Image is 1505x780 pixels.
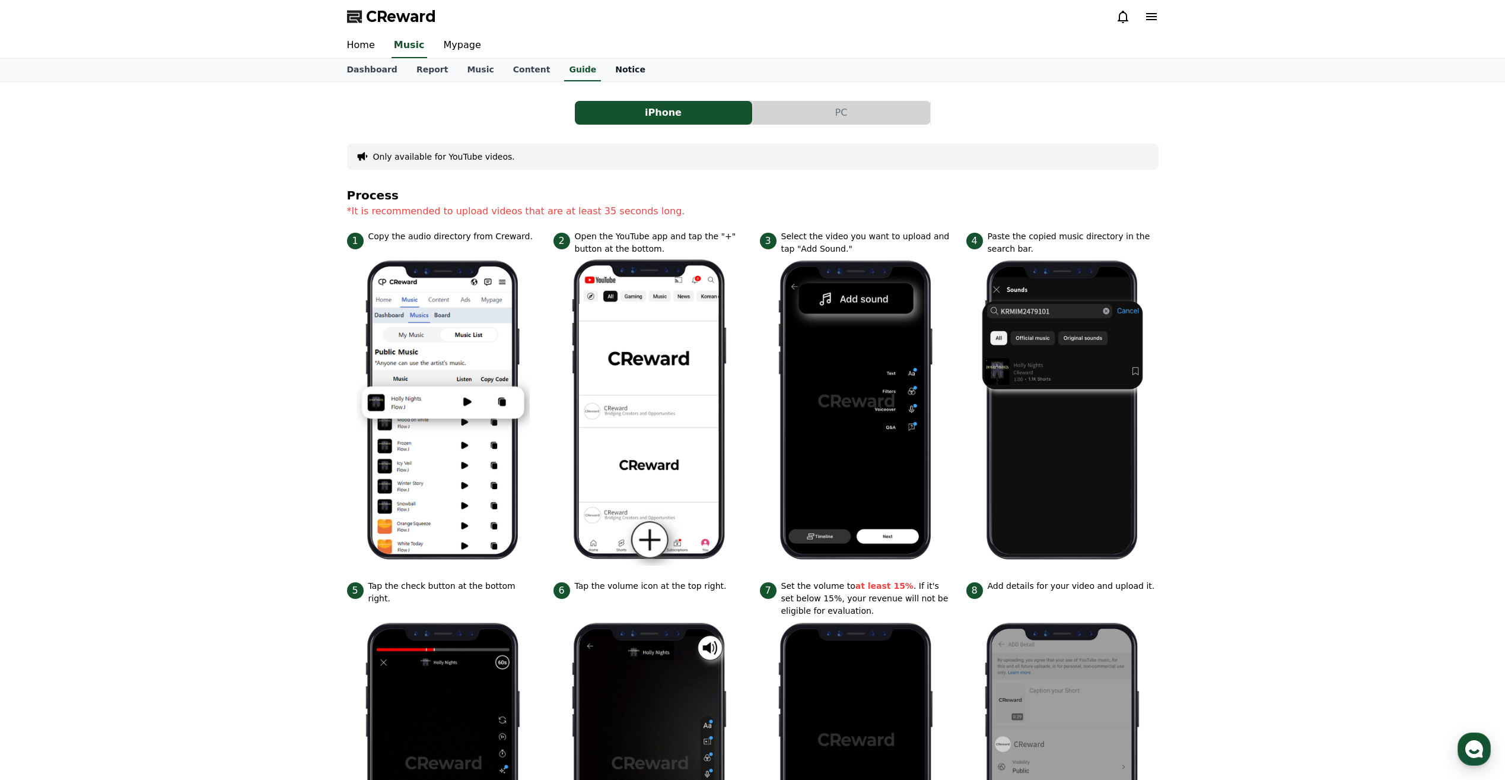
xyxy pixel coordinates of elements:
a: Content [504,59,560,81]
a: Mypage [434,33,491,58]
span: 5 [347,582,364,599]
a: Settings [153,376,228,406]
img: 3.png [769,255,943,566]
span: Home [30,394,51,404]
span: 1 [347,233,364,249]
p: Add details for your video and upload it. [988,580,1155,592]
span: Settings [176,394,205,404]
a: Home [4,376,78,406]
p: *It is recommended to upload videos that are at least 35 seconds long. [347,204,1159,218]
strong: at least 15% [855,581,914,591]
span: Messages [98,395,133,404]
button: Only available for YouTube videos. [373,151,515,163]
img: 1.png [357,255,530,566]
p: Copy the audio directory from Creward. [368,230,533,243]
a: Dashboard [338,59,407,81]
a: Report [407,59,458,81]
a: Guide [564,59,601,81]
span: 2 [553,233,570,249]
p: Set the volume to . If it's set below 15%, your revenue will not be eligible for evaluation. [781,580,952,617]
a: PC [753,101,931,125]
span: 8 [966,582,983,599]
span: 7 [760,582,777,599]
img: 2.png [563,255,736,566]
button: iPhone [575,101,752,125]
span: CReward [366,7,436,26]
a: Messages [78,376,153,406]
a: Music [392,33,427,58]
a: iPhone [575,101,753,125]
button: PC [753,101,930,125]
span: 6 [553,582,570,599]
p: Select the video you want to upload and tap "Add Sound." [781,230,952,255]
p: Tap the volume icon at the top right. [575,580,727,592]
img: 4.png [976,255,1149,566]
p: Paste the copied music directory in the search bar. [988,230,1159,255]
a: CReward [347,7,436,26]
h4: Process [347,189,1159,202]
span: 4 [966,233,983,249]
span: 3 [760,233,777,249]
a: Home [338,33,384,58]
a: Music [457,59,503,81]
p: Open the YouTube app and tap the "+" button at the bottom. [575,230,746,255]
p: Tap the check button at the bottom right. [368,580,539,605]
a: Notice [606,59,655,81]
